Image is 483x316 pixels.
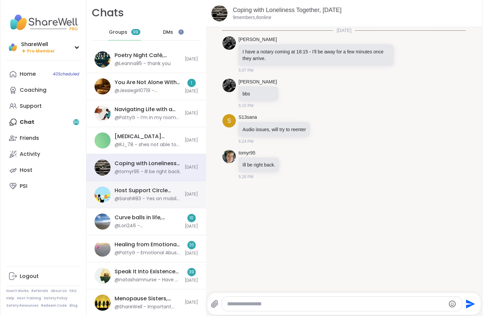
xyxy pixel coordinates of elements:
a: Coaching [6,82,81,98]
img: ShareWell [8,42,18,53]
div: Host Support Circle (have hosted 1+ session), [DATE] [115,187,181,194]
textarea: Type your message [227,301,445,307]
div: Activity [20,150,40,158]
a: Help [6,296,14,301]
span: 5:26 PM [238,174,254,180]
a: Redeem Code [41,303,67,308]
div: @Jessiegirl0719 - @JonathanT does his best to keep this a safehaven sanctuary here you come as yo... [115,87,181,94]
img: https://sharewell-space-live.sfo3.digitaloceanspaces.com/user-generated/056831d8-8075-4f1e-81d5-a... [222,150,236,163]
img: Navigating Life with a Narcissist, Sep 09 [95,105,111,121]
img: Poetry Night Café, Sep 09 [95,51,111,67]
div: @tomyr95 - Ill be right back. [115,169,181,175]
a: How It Works [6,289,29,293]
span: 99 [133,29,138,35]
span: Pro Member [27,48,55,54]
span: [DATE] [185,110,198,116]
span: [DATE] [185,165,198,170]
p: Audio issues, will try to reenter [243,126,306,133]
img: You Are Not Alone With This, Sep 09 [95,78,111,94]
a: Host Training [17,296,41,301]
p: bbs [243,90,274,97]
span: 5:15 PM [238,103,254,109]
div: Coping with Loneliness Together, [DATE] [115,160,181,167]
span: [DATE] [185,224,198,229]
a: Host [6,162,81,178]
div: @PattyG - Emotional Abuse: From Hurt to Healing [DATE] 2:30PM - 3:30PM EDT This session is Group-... [115,250,181,256]
div: 1 [187,79,196,87]
span: [DATE] [185,137,198,143]
div: @natashamnurse - Have a great productive week! [115,277,181,283]
button: Send [462,296,477,311]
img: Depression Support Group, Sep 09 [95,132,111,148]
a: Logout [6,268,81,284]
a: Referrals [31,289,48,293]
img: ShareWell Nav Logo [6,11,81,34]
span: S [227,116,231,125]
p: I have a notary coming at 18:15 - I'll be away for a few minutes once they arrive. [243,48,390,62]
a: [PERSON_NAME] [238,36,277,43]
div: Host [20,167,32,174]
div: Support [20,102,42,110]
div: Coaching [20,86,46,94]
div: Menopause Sisters, [DATE] [115,295,181,302]
a: Safety Resources [6,303,38,308]
span: [DATE] [185,88,198,94]
span: 5:07 PM [238,67,254,73]
img: https://sharewell-space-live.sfo3.digitaloceanspaces.com/user-generated/0daf2d1f-d721-4c92-8d6d-e... [222,36,236,50]
span: [DATE] [185,251,198,256]
a: PSI [6,178,81,194]
img: Host Support Circle (have hosted 1+ session), Sep 09 [95,187,111,203]
a: Support [6,98,81,114]
button: Emoji picker [448,300,456,308]
span: [DATE] [185,278,198,283]
div: 39 [187,268,196,276]
div: 20 [187,241,196,249]
div: @SarahR83 - Yes on mobile I see it but not on my computer [115,196,181,202]
div: Curve balls in life, [DATE] [115,214,181,221]
h1: Chats [92,5,124,20]
span: [DATE] [185,56,198,62]
div: Friends [20,134,39,142]
img: Speak It Into Existence (and Get Sh*t Done), Sep 09 [95,268,111,284]
div: Healing from Emotional Abuse, [DATE] [115,241,181,248]
span: 5:24 PM [238,138,254,144]
a: S13sana [238,114,257,121]
span: [DATE] [185,192,198,197]
div: @Lori246 - @[PERSON_NAME] @janag @Wildflowerhawk @anchor @KarenMat thank ;you wonderful friends f... [115,223,181,229]
span: 40 Scheduled [53,71,79,77]
a: About Us [51,289,67,293]
div: Home [20,70,36,78]
img: Coping with Loneliness Together, Sep 09 [95,160,111,176]
div: @ShareWell - Important update: Your host can no longer attend this session but you can still conn... [115,304,181,310]
span: DMs [163,29,173,36]
span: [DATE] [185,300,198,305]
span: [DATE] [333,27,355,34]
a: tomyr95 [238,150,256,156]
a: Coping with Loneliness Together, [DATE] [233,7,342,13]
a: Blog [69,303,77,308]
div: Logout [20,273,39,280]
a: Home40Scheduled [6,66,81,82]
a: Friends [6,130,81,146]
img: https://sharewell-space-live.sfo3.digitaloceanspaces.com/user-generated/0daf2d1f-d721-4c92-8d6d-e... [222,79,236,92]
div: Poetry Night Café, [DATE] [115,52,181,59]
p: 9 members, 8 online [233,14,271,21]
div: @RJ_78 - shes not able to hear you [PERSON_NAME] [115,141,181,148]
div: [MEDICAL_DATA] Support Group, [DATE] [115,133,181,140]
div: Navigating Life with a Narcissist, [DATE] [115,106,181,113]
iframe: Spotlight [178,29,184,35]
div: Speak It Into Existence (and Get Sh*t Done), [DATE] [115,268,181,275]
a: Activity [6,146,81,162]
div: @Leanna85 - thank you [115,60,171,67]
a: Safety Policy [44,296,67,301]
img: Menopause Sisters, Sep 11 [95,295,111,311]
img: Healing from Emotional Abuse, Sep 09 [95,241,111,257]
img: Coping with Loneliness Together, Sep 09 [211,5,227,21]
p: Ill be right back. [243,162,275,168]
div: ShareWell [21,41,55,48]
a: [PERSON_NAME] [238,79,277,85]
img: Curve balls in life, Sep 09 [95,214,111,230]
a: FAQ [69,289,76,293]
div: You Are Not Alone With This, [DATE] [115,79,181,86]
div: 10 [187,214,196,222]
